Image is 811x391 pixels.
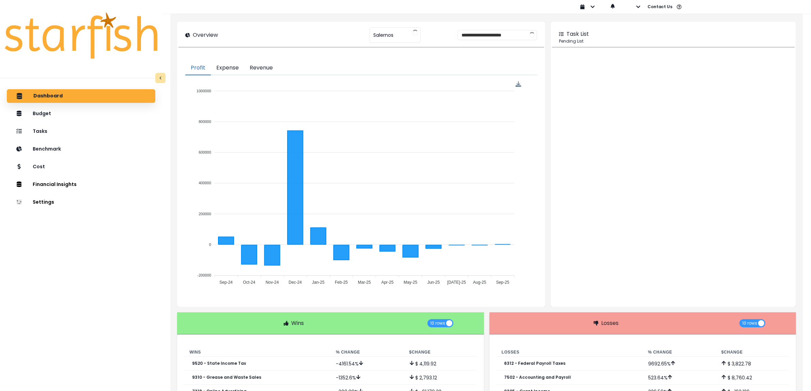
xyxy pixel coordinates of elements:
td: $ 2,793.12 [404,371,477,385]
th: Losses [496,348,643,357]
th: $ Change [716,348,789,357]
tspan: 400000 [199,181,211,185]
button: Settings [7,195,155,209]
tspan: Jun-25 [427,280,440,285]
td: $ 3,822.78 [716,357,789,371]
tspan: Aug-25 [473,280,487,285]
tspan: Oct-24 [243,280,255,285]
button: Tasks [7,125,155,138]
tspan: Jan-25 [312,280,325,285]
p: Task List [566,30,589,38]
th: Wins [184,348,330,357]
span: 10 rows [742,319,757,327]
div: Menu [516,81,521,87]
p: Pending List [559,38,788,44]
p: Losses [601,319,619,327]
td: $ 8,760.42 [716,371,789,385]
button: Cost [7,160,155,174]
tspan: Mar-25 [358,280,371,285]
button: Budget [7,107,155,121]
tspan: May-25 [404,280,418,285]
p: 9310 - Grease and Waste Sales [192,375,261,380]
tspan: Feb-25 [335,280,348,285]
span: 10 rows [430,319,445,327]
p: 6312 - Federal Payroll Taxes [504,361,566,366]
tspan: Nov-24 [266,280,279,285]
tspan: 200000 [199,212,211,216]
p: Tasks [33,128,47,134]
p: Benchmark [33,146,61,152]
tspan: [DATE]-25 [448,280,466,285]
button: Dashboard [7,89,155,103]
p: 7502 - Accounting and Payroll [504,375,571,380]
p: Dashboard [33,93,63,99]
button: Profit [185,61,211,75]
button: Revenue [244,61,278,75]
tspan: 0 [209,243,211,247]
td: -1352.6 % [330,371,404,385]
tspan: Sep-25 [496,280,510,285]
td: 523.64 % [643,371,716,385]
td: -4161.54 % [330,357,404,371]
p: 9520 - State Income Tax [192,361,246,366]
button: Financial Insights [7,178,155,191]
tspan: 1000000 [197,89,211,93]
th: % Change [330,348,404,357]
tspan: Apr-25 [381,280,394,285]
td: $ 4,119.92 [404,357,477,371]
tspan: 600000 [199,150,211,154]
tspan: -200000 [198,273,211,278]
p: Overview [193,31,218,39]
th: % Change [643,348,716,357]
tspan: Sep-24 [220,280,233,285]
p: Budget [33,111,51,116]
th: $ Change [404,348,477,357]
tspan: 800000 [199,120,211,124]
button: Expense [211,61,244,75]
img: Download Profit [516,81,521,87]
td: 9692.65 % [643,357,716,371]
p: Wins [291,319,304,327]
button: Benchmark [7,142,155,156]
p: Cost [33,164,45,170]
tspan: Dec-24 [289,280,302,285]
span: Salernos [373,28,393,42]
